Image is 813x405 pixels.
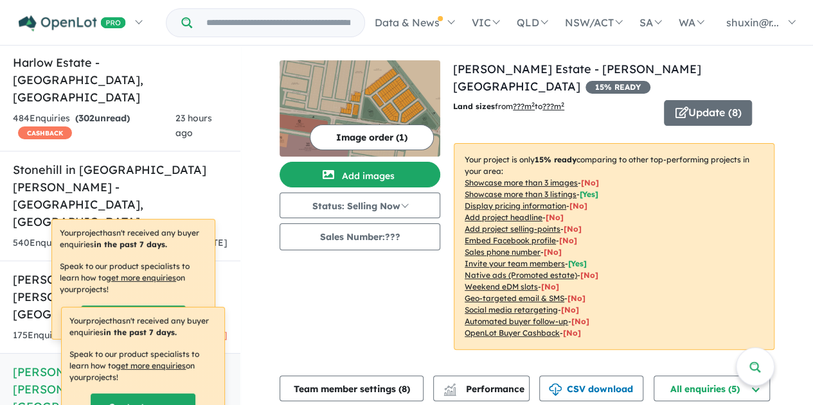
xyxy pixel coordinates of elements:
[541,282,559,291] span: [No]
[116,361,186,370] u: get more enquiries
[453,101,495,111] b: Land sizes
[310,125,434,150] button: Image order (1)
[465,305,558,315] u: Social media retargeting
[106,273,176,282] u: get more enquiries
[175,112,212,139] span: 23 hours ago
[465,236,556,245] u: Embed Facebook profile
[465,212,542,222] u: Add project headline
[13,54,228,106] h5: Harlow Estate - [GEOGRAPHIC_DATA] , [GEOGRAPHIC_DATA]
[561,305,579,315] span: [No]
[13,328,190,343] div: 175 Enquir ies
[81,306,186,331] a: Contact us now
[75,112,130,124] strong: ( unread)
[444,383,456,390] img: line-chart.svg
[13,111,175,142] div: 484 Enquir ies
[94,239,167,249] b: in the past 7 days.
[569,201,587,211] span: [ No ]
[280,162,440,187] button: Add images
[580,189,598,199] span: [ Yes ]
[567,293,585,303] span: [No]
[280,60,440,157] img: Alma Estate - Clyde North
[280,193,440,218] button: Status: Selling Now
[585,81,650,94] span: 15 % READY
[445,383,524,395] span: Performance
[69,349,217,383] p: Speak to our product specialists to learn how to on your projects !
[542,101,564,111] u: ???m
[535,101,564,111] span: to
[402,383,407,395] span: 8
[559,236,577,245] span: [ No ]
[454,143,774,350] p: Your project is only comparing to other top-performing projects in your area: - - - - - - - - - -...
[13,236,189,251] div: 540 Enquir ies
[580,270,598,280] span: [No]
[465,178,578,187] u: Showcase more than 3 images
[726,16,779,29] span: shuxin@r...
[465,224,560,234] u: Add project selling-points
[465,270,577,280] u: Native ads (Promoted estate)
[19,15,126,31] img: Openlot PRO Logo White
[564,224,582,234] span: [ No ]
[539,375,643,401] button: CSV download
[465,259,565,268] u: Invite your team members
[453,100,654,113] p: from
[654,375,770,401] button: All enquiries (5)
[465,282,538,291] u: Weekend eDM slots
[443,387,456,395] img: bar-chart.svg
[60,261,207,295] p: Speak to our product specialists to learn how to on your projects !
[453,62,701,94] a: [PERSON_NAME] Estate - [PERSON_NAME][GEOGRAPHIC_DATA]
[546,212,564,222] span: [ No ]
[465,316,568,326] u: Automated buyer follow-up
[465,201,566,211] u: Display pricing information
[465,247,541,257] u: Sales phone number
[581,178,599,187] span: [ No ]
[195,9,362,37] input: Try estate name, suburb, builder or developer
[549,383,562,396] img: download icon
[18,126,72,139] span: CASHBACK
[60,227,207,250] p: Your project hasn't received any buyer enquiries
[78,112,94,124] span: 302
[280,375,424,401] button: Team member settings (8)
[571,316,589,326] span: [No]
[568,259,587,268] span: [ Yes ]
[532,101,535,108] sup: 2
[465,293,564,303] u: Geo-targeted email & SMS
[535,155,576,164] b: 15 % ready
[280,223,440,250] button: Sales Number:???
[433,375,530,401] button: Performance
[103,327,177,337] b: in the past 7 days.
[465,189,576,199] u: Showcase more than 3 listings
[13,271,228,323] h5: [PERSON_NAME] Estate - [PERSON_NAME] Views , [GEOGRAPHIC_DATA]
[563,328,581,338] span: [No]
[561,101,564,108] sup: 2
[544,247,562,257] span: [ No ]
[664,100,752,126] button: Update (8)
[13,161,228,230] h5: Stonehill in [GEOGRAPHIC_DATA][PERSON_NAME] - [GEOGRAPHIC_DATA] , [GEOGRAPHIC_DATA]
[465,328,560,338] u: OpenLot Buyer Cashback
[69,315,217,338] p: Your project hasn't received any buyer enquiries
[513,101,535,111] u: ??? m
